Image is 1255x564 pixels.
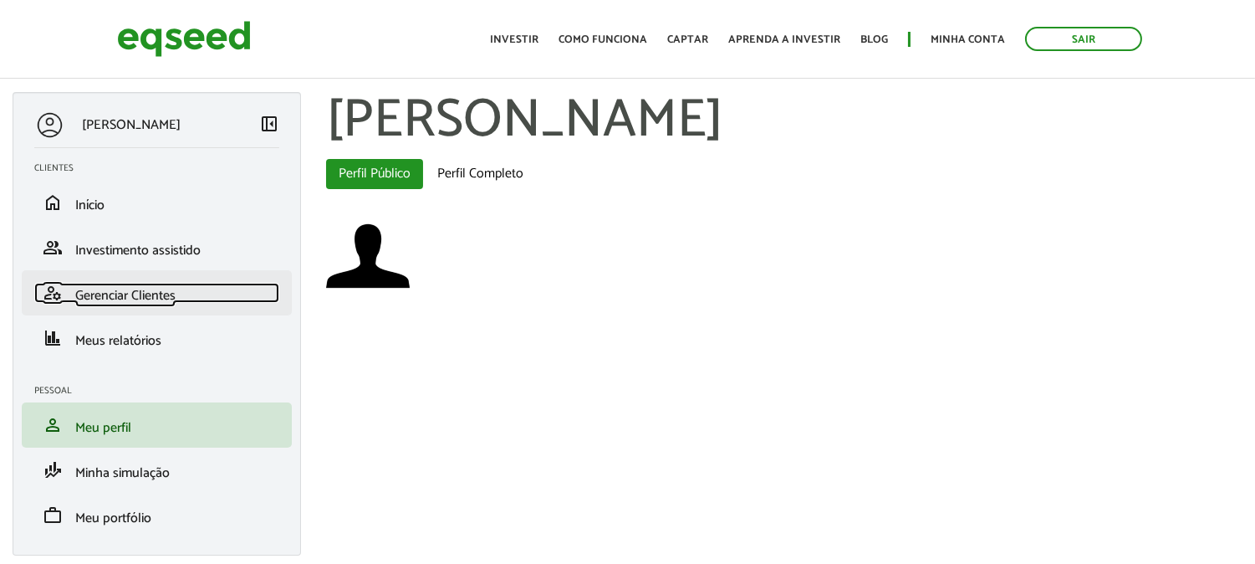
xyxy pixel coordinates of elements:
[22,448,292,493] li: Minha simulação
[22,402,292,448] li: Meu perfil
[931,34,1005,45] a: Minha conta
[22,180,292,225] li: Início
[82,117,181,133] p: [PERSON_NAME]
[75,194,105,217] span: Início
[43,505,63,526] span: work
[75,417,131,439] span: Meu perfil
[326,159,423,189] a: Perfil Público
[22,315,292,361] li: Meus relatórios
[559,34,647,45] a: Como funciona
[425,159,536,189] a: Perfil Completo
[860,34,888,45] a: Blog
[117,17,251,61] img: EqSeed
[34,328,279,348] a: financeMeus relatórios
[75,330,161,352] span: Meus relatórios
[22,493,292,538] li: Meu portfólio
[34,415,279,435] a: personMeu perfil
[326,214,410,298] img: Foto de Rafael Bellas Rodrigues
[43,328,63,348] span: finance
[75,239,201,262] span: Investimento assistido
[75,285,176,307] span: Gerenciar Clientes
[326,92,1242,151] h1: [PERSON_NAME]
[34,386,292,396] h2: Pessoal
[22,270,292,315] li: Gerenciar Clientes
[34,192,279,213] a: homeInício
[490,34,538,45] a: Investir
[43,415,63,435] span: person
[34,460,279,480] a: finance_modeMinha simulação
[259,114,279,134] span: left_panel_close
[75,462,170,485] span: Minha simulação
[34,505,279,526] a: workMeu portfólio
[43,238,63,258] span: group
[43,283,63,303] span: manage_accounts
[34,283,279,303] a: manage_accountsGerenciar Clientes
[1025,27,1142,51] a: Sair
[22,225,292,270] li: Investimento assistido
[75,507,151,530] span: Meu portfólio
[43,460,63,480] span: finance_mode
[667,34,708,45] a: Captar
[34,238,279,258] a: groupInvestimento assistido
[259,114,279,137] a: Colapsar menu
[728,34,840,45] a: Aprenda a investir
[326,214,410,298] a: Ver perfil do usuário.
[34,163,292,173] h2: Clientes
[43,192,63,213] span: home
